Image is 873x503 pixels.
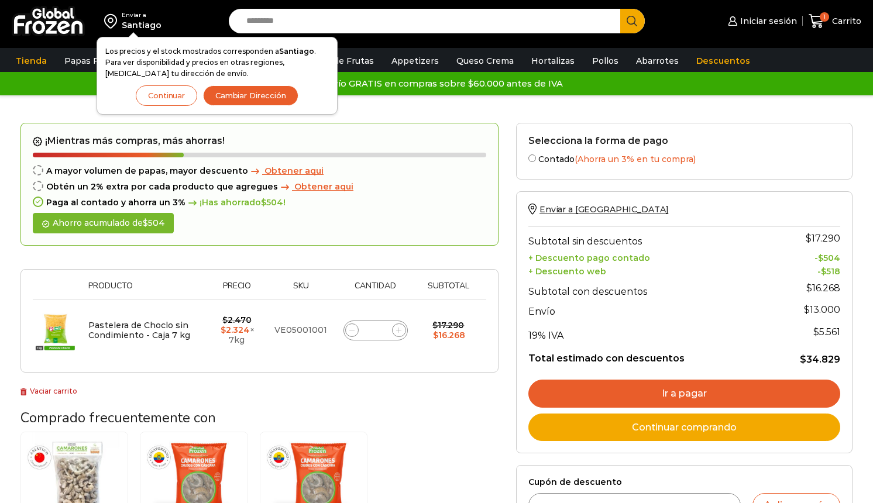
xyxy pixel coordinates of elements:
[33,182,486,192] div: Obtén un 2% extra por cada producto que agregues
[264,166,324,176] span: Obtener aqui
[386,50,445,72] a: Appetizers
[806,282,840,294] bdi: 16.268
[528,277,768,300] th: Subtotal con descuentos
[451,50,520,72] a: Queso Crema
[20,387,77,395] a: Vaciar carrito
[528,226,768,250] th: Subtotal sin descuentos
[267,281,335,299] th: Sku
[725,9,796,33] a: Iniciar sesión
[768,263,840,277] td: -
[768,250,840,263] td: -
[806,233,840,244] bdi: 17.290
[185,198,286,208] span: ¡Has ahorrado !
[528,263,768,277] th: + Descuento web
[539,204,668,215] span: Enviar a [GEOGRAPHIC_DATA]
[804,304,810,315] span: $
[806,282,812,294] span: $
[528,380,840,408] a: Ir a pagar
[528,154,536,162] input: Contado(Ahorra un 3% en tu compra)
[104,11,122,31] img: address-field-icon.svg
[33,198,486,208] div: Paga al contado y ahorra un 3%
[528,344,768,366] th: Total estimado con descuentos
[432,320,438,330] span: $
[279,47,314,56] strong: Santiago
[528,321,768,344] th: 19% IVA
[222,315,228,325] span: $
[809,8,861,35] a: 1 Carrito
[294,181,353,192] span: Obtener aqui
[690,50,756,72] a: Descuentos
[800,354,806,365] span: $
[813,326,819,337] span: $
[800,354,840,365] bdi: 34.829
[122,19,161,31] div: Santiago
[804,304,840,315] bdi: 13.000
[248,166,324,176] a: Obtener aqui
[829,15,861,27] span: Carrito
[143,218,165,228] bdi: 504
[33,213,174,233] div: Ahorro acumulado de
[301,50,380,72] a: Pulpa de Frutas
[143,218,148,228] span: $
[821,266,840,277] bdi: 518
[334,281,416,299] th: Cantidad
[203,85,298,106] button: Cambiar Dirección
[433,330,465,340] bdi: 16.268
[433,330,438,340] span: $
[105,46,329,80] p: Los precios y el stock mostrados corresponden a . Para ver disponibilidad y precios en otras regi...
[10,50,53,72] a: Tienda
[525,50,580,72] a: Hortalizas
[432,320,464,330] bdi: 17.290
[528,204,668,215] a: Enviar a [GEOGRAPHIC_DATA]
[278,182,353,192] a: Obtener aqui
[136,85,197,106] button: Continuar
[813,326,840,337] span: 5.561
[586,50,624,72] a: Pollos
[20,408,216,427] span: Comprado frecuentemente con
[122,11,161,19] div: Enviar a
[528,414,840,442] a: Continuar comprando
[630,50,685,72] a: Abarrotes
[806,233,812,244] span: $
[207,281,267,299] th: Precio
[83,281,207,299] th: Producto
[88,320,190,340] a: Pastelera de Choclo sin Condimiento - Caja 7 kg
[59,50,123,72] a: Papas Fritas
[261,197,283,208] bdi: 504
[528,152,840,164] label: Contado
[818,253,840,263] bdi: 504
[267,300,335,361] td: VE05001001
[528,135,840,146] h2: Selecciona la forma de pago
[417,281,480,299] th: Subtotal
[221,325,226,335] span: $
[207,300,267,361] td: × 7kg
[528,300,768,321] th: Envío
[820,12,829,22] span: 1
[33,166,486,176] div: A mayor volumen de papas, mayor descuento
[33,135,486,147] h2: ¡Mientras más compras, más ahorras!
[575,154,696,164] span: (Ahorra un 3% en tu compra)
[261,197,266,208] span: $
[818,253,823,263] span: $
[221,325,250,335] bdi: 2.324
[821,266,826,277] span: $
[528,250,768,263] th: + Descuento pago contado
[367,322,384,339] input: Product quantity
[737,15,797,27] span: Iniciar sesión
[528,477,840,487] label: Cupón de descuento
[620,9,645,33] button: Search button
[222,315,252,325] bdi: 2.470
